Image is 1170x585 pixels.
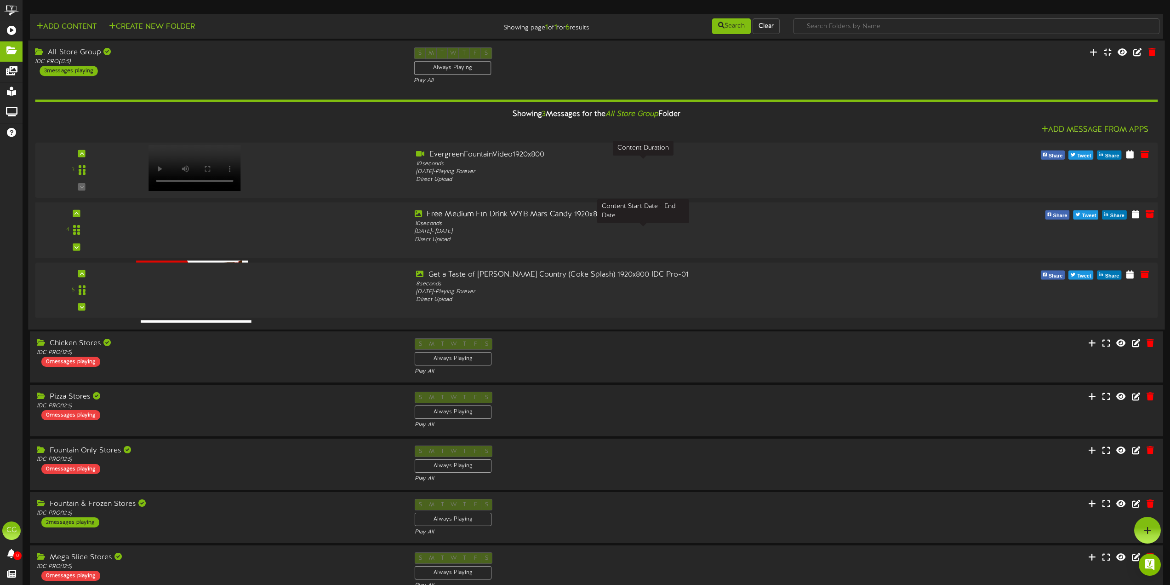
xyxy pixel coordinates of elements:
[415,405,491,419] div: Always Playing
[415,475,779,483] div: Play All
[415,352,491,365] div: Always Playing
[1080,211,1098,221] span: Tweet
[1075,151,1093,161] span: Tweet
[753,18,780,34] button: Clear
[37,563,401,571] div: IDC PRO ( 12:5 )
[35,47,400,58] div: All Store Group
[37,552,401,563] div: Mega Slice Stores
[415,209,873,220] div: Free Medium Ftn Drink WYB Mars Candy 1920x800
[1068,271,1093,280] button: Tweet
[565,23,570,32] strong: 6
[1068,151,1093,160] button: Tweet
[416,168,870,176] div: [DATE] - Playing Forever
[415,459,491,473] div: Always Playing
[1047,271,1065,281] span: Share
[37,349,401,357] div: IDC PRO ( 12:5 )
[41,410,100,420] div: 0 messages playing
[415,421,779,429] div: Play All
[712,18,751,34] button: Search
[416,150,870,160] div: EvergreenFountainVideo1920x800
[1041,151,1065,160] button: Share
[414,77,779,85] div: Play All
[415,513,491,526] div: Always Playing
[106,21,198,33] button: Create New Folder
[1103,151,1121,161] span: Share
[141,320,251,366] img: 4ccc528e-76cc-4eb8-a856-ada614115419.jpg
[1103,271,1121,281] span: Share
[37,510,401,517] div: IDC PRO ( 12:5 )
[414,61,491,75] div: Always Playing
[37,446,401,456] div: Fountain Only Stores
[416,296,870,304] div: Direct Upload
[136,261,248,307] img: d832a305-db1f-45d2-aa52-74cad1b54ed0.png
[37,338,401,349] div: Chicken Stores
[2,521,21,540] div: CG
[793,18,1159,34] input: -- Search Folders by Name --
[415,228,873,236] div: [DATE] - [DATE]
[41,357,100,367] div: 0 messages playing
[40,66,97,76] div: 3 messages playing
[406,17,596,33] div: Showing page of for results
[37,402,401,410] div: IDC PRO ( 12:5 )
[1041,271,1065,280] button: Share
[1097,151,1122,160] button: Share
[1073,210,1099,220] button: Tweet
[1075,271,1093,281] span: Tweet
[415,236,873,244] div: Direct Upload
[13,551,22,560] span: 0
[41,517,99,527] div: 2 messages playing
[1108,211,1126,221] span: Share
[37,456,401,463] div: IDC PRO ( 12:5 )
[415,220,873,228] div: 10 seconds
[605,110,658,118] i: All Store Group
[416,176,870,184] div: Direct Upload
[1047,151,1065,161] span: Share
[416,280,870,288] div: 8 seconds
[1102,210,1127,220] button: Share
[416,160,870,168] div: 10 seconds
[28,104,1164,124] div: Showing Messages for the Folder
[415,528,779,536] div: Play All
[416,270,870,280] div: Get a Taste of [PERSON_NAME] Country (Coke Splash) 1920x800 IDC Pro-01
[416,288,870,296] div: [DATE] - Playing Forever
[545,23,548,32] strong: 1
[542,110,546,118] span: 3
[554,23,557,32] strong: 1
[35,58,400,66] div: IDC PRO ( 12:5 )
[41,464,100,474] div: 0 messages playing
[41,571,100,581] div: 0 messages playing
[1097,271,1122,280] button: Share
[415,566,491,579] div: Always Playing
[37,392,401,402] div: Pizza Stores
[1139,554,1161,576] div: Open Intercom Messenger
[1051,211,1069,221] span: Share
[1045,210,1069,220] button: Share
[34,21,99,33] button: Add Content
[1039,124,1151,136] button: Add Message From Apps
[37,499,401,510] div: Fountain & Frozen Stores
[415,368,779,376] div: Play All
